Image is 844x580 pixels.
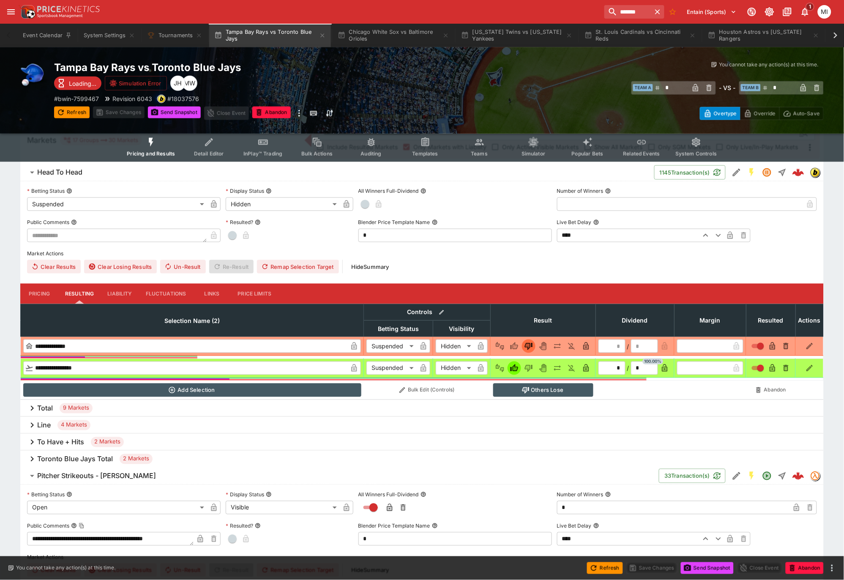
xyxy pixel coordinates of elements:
[780,4,795,19] button: Documentation
[16,564,115,572] p: You cannot take any action(s) at this time.
[301,150,333,157] span: Bulk Actions
[346,260,394,274] button: HideSummary
[508,339,521,353] button: Win
[729,165,744,180] button: Edit Detail
[775,165,790,180] button: Straight
[810,471,820,481] div: tradingmodel
[792,167,804,178] div: f11f140f-1865-4b87-b853-78f78ee4ccf2
[252,107,290,118] button: Abandon
[786,562,824,574] button: Abandon
[27,523,69,530] p: Public Comments
[358,523,430,530] p: Blender Price Template Name
[71,219,77,225] button: Public Comments
[796,304,824,337] th: Actions
[579,24,701,47] button: St. Louis Cardinals vs Cincinnati Reds
[20,164,654,181] button: Head To Head
[60,404,93,413] span: 9 Markets
[811,471,820,481] img: tradingmodel
[793,109,820,118] p: Auto-Save
[333,24,454,47] button: Chicago White Sox vs Baltimore Orioles
[775,468,790,484] button: Straight
[139,284,193,304] button: Fluctuations
[654,165,726,180] button: 1145Transaction(s)
[762,471,772,481] svg: Open
[37,14,83,18] img: Sportsbook Management
[815,3,834,21] button: michael.wilczynski
[749,383,793,397] button: Abandon
[358,219,430,226] p: Blender Price Template Name
[255,219,261,225] button: Resulted?
[643,358,664,364] span: 100.00%
[358,491,419,498] p: All Winners Full-Dividend
[170,76,186,91] div: Jiahao Hao
[369,324,428,334] span: Betting Status
[27,551,817,564] label: Market Actions
[572,150,604,157] span: Popular Bets
[436,307,447,318] button: Bulk edit
[266,188,272,194] button: Display Status
[37,6,100,12] img: PriceKinetics
[623,150,660,157] span: Related Events
[160,260,205,274] button: Un-Result
[69,79,96,88] p: Loading...
[226,501,339,514] div: Visible
[79,523,85,529] button: Copy To Clipboard
[226,491,264,498] p: Display Status
[366,361,417,375] div: Suspended
[587,562,623,574] button: Refresh
[54,61,439,74] h2: Copy To Clipboard
[209,260,254,274] span: Re-Result
[604,5,651,19] input: search
[790,164,807,181] a: f11f140f-1865-4b87-b853-78f78ee4ccf2
[762,4,777,19] button: Toggle light/dark mode
[226,187,264,194] p: Display Status
[226,219,253,226] p: Resulted?
[231,284,279,304] button: Price Limits
[37,168,82,177] h6: Head To Head
[682,5,742,19] button: Select Tenant
[27,197,207,211] div: Suspended
[120,455,153,463] span: 2 Markets
[551,361,564,375] button: Push
[593,219,599,225] button: Live Bet Delay
[493,339,507,353] button: Not Set
[627,364,629,373] div: /
[294,107,304,120] button: more
[741,84,761,91] span: Team B
[105,76,167,90] button: Simulation Error
[811,168,820,177] img: bwin
[37,438,84,447] h6: To Have + Hits
[358,187,419,194] p: All Winners Full-Dividend
[759,468,775,484] button: Open
[155,316,229,326] span: Selection Name (2)
[806,3,815,11] span: 1
[79,24,140,47] button: System Settings
[226,197,339,211] div: Hidden
[167,94,199,103] p: Copy To Clipboard
[557,491,604,498] p: Number of Winners
[744,468,759,484] button: SGM Enabled
[157,95,166,103] div: bwin
[827,563,837,573] button: more
[522,339,535,353] button: Lose
[779,107,824,120] button: Auto-Save
[127,150,175,157] span: Pricing and Results
[209,24,331,47] button: Tampa Bay Rays vs Toronto Blue Jays
[557,523,592,530] p: Live Bet Delay
[101,284,139,304] button: Liability
[508,361,521,375] button: Win
[57,421,90,430] span: 4 Markets
[252,108,290,116] span: Mark an event as closed and abandoned.
[700,107,824,120] div: Start From
[633,84,653,91] span: Team A
[71,523,77,529] button: Public CommentsCopy To Clipboard
[194,150,224,157] span: Detail Editor
[20,61,47,88] img: baseball.png
[66,188,72,194] button: Betting Status
[27,187,65,194] p: Betting Status
[421,492,426,498] button: All Winners Full-Dividend
[810,167,820,178] div: bwin
[798,4,813,19] button: Notifications
[3,4,19,19] button: open drawer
